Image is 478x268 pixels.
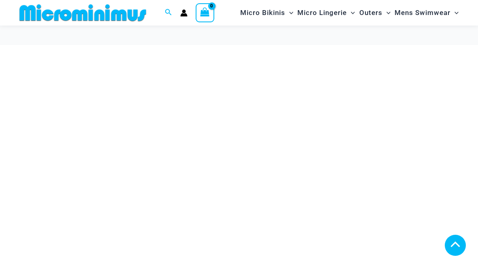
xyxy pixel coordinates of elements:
span: Mens Swimwear [395,2,450,23]
a: Micro BikinisMenu ToggleMenu Toggle [238,2,295,23]
span: Micro Bikinis [240,2,285,23]
span: Menu Toggle [285,2,293,23]
nav: Site Navigation [237,1,462,24]
span: Outers [359,2,382,23]
a: OutersMenu ToggleMenu Toggle [357,2,393,23]
a: View Shopping Cart, empty [196,3,214,22]
span: Micro Lingerie [297,2,347,23]
img: MM SHOP LOGO FLAT [16,4,149,22]
span: Menu Toggle [450,2,459,23]
span: Menu Toggle [347,2,355,23]
span: Menu Toggle [382,2,391,23]
a: Mens SwimwearMenu ToggleMenu Toggle [393,2,461,23]
a: Search icon link [165,8,172,18]
a: Account icon link [180,9,188,17]
a: Micro LingerieMenu ToggleMenu Toggle [295,2,357,23]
